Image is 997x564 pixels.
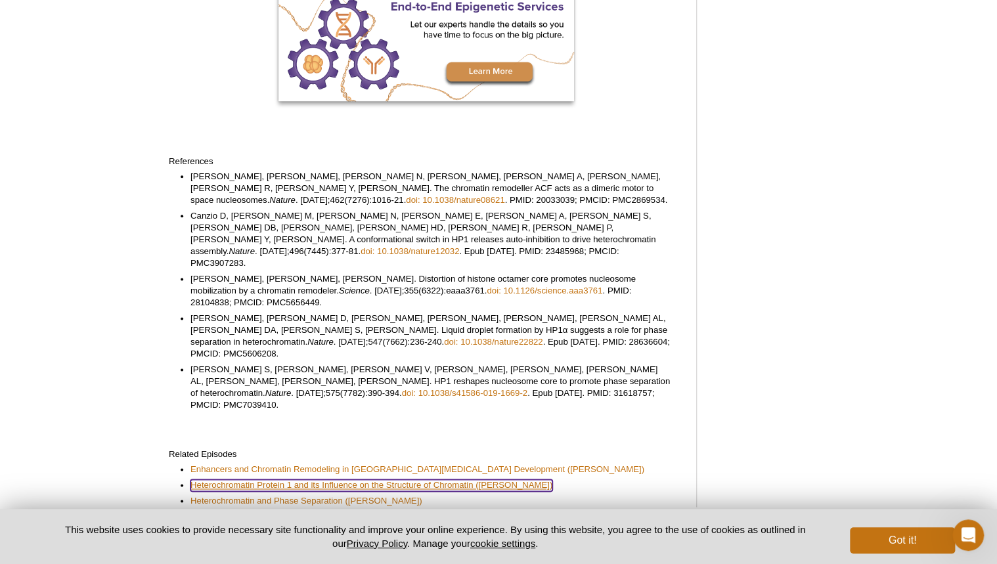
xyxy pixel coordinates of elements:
li: Canzio D, [PERSON_NAME] M, [PERSON_NAME] N, [PERSON_NAME] E, [PERSON_NAME] A, [PERSON_NAME] S, [P... [190,210,671,269]
p: References [169,156,683,167]
li: [PERSON_NAME] S, [PERSON_NAME], [PERSON_NAME] V, [PERSON_NAME], [PERSON_NAME], [PERSON_NAME] AL, ... [190,364,671,411]
a: doi: 10.1126/science.aaa3761 [487,285,602,297]
em: Nature [229,246,255,256]
p: Related Episodes [169,448,683,460]
a: doi: 10.1038/nature22822 [444,336,543,348]
li: [PERSON_NAME], [PERSON_NAME], [PERSON_NAME] N, [PERSON_NAME], [PERSON_NAME] A, [PERSON_NAME], [PE... [190,171,671,206]
a: doi: 10.1038/nature12032 [361,246,459,257]
em: Science [339,286,370,295]
iframe: Intercom live chat [952,519,984,551]
a: Heterochromatin Protein 1 and its Influence on the Structure of Chromatin ([PERSON_NAME]) [190,479,552,491]
a: Privacy Policy [347,538,407,549]
a: Heterochromatin and Phase Separation ([PERSON_NAME]) [190,495,422,507]
em: Nature [265,388,292,398]
a: Enhancers and Chromatin Remodeling in [GEOGRAPHIC_DATA][MEDICAL_DATA] Development ([PERSON_NAME]) [190,464,644,475]
button: cookie settings [470,538,535,549]
a: doi: 10.1038/s41586-019-1669-2 [402,387,527,399]
em: Nature [269,195,296,205]
a: doi: 10.1038/nature08621 [406,194,504,206]
li: [PERSON_NAME], [PERSON_NAME], [PERSON_NAME]. Distortion of histone octamer core promotes nucleoso... [190,273,671,309]
li: [PERSON_NAME], [PERSON_NAME] D, [PERSON_NAME], [PERSON_NAME], [PERSON_NAME], [PERSON_NAME] AL, [P... [190,313,671,360]
em: Nature [307,337,334,347]
p: This website uses cookies to provide necessary site functionality and improve your online experie... [42,523,828,550]
button: Got it! [850,527,955,553]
